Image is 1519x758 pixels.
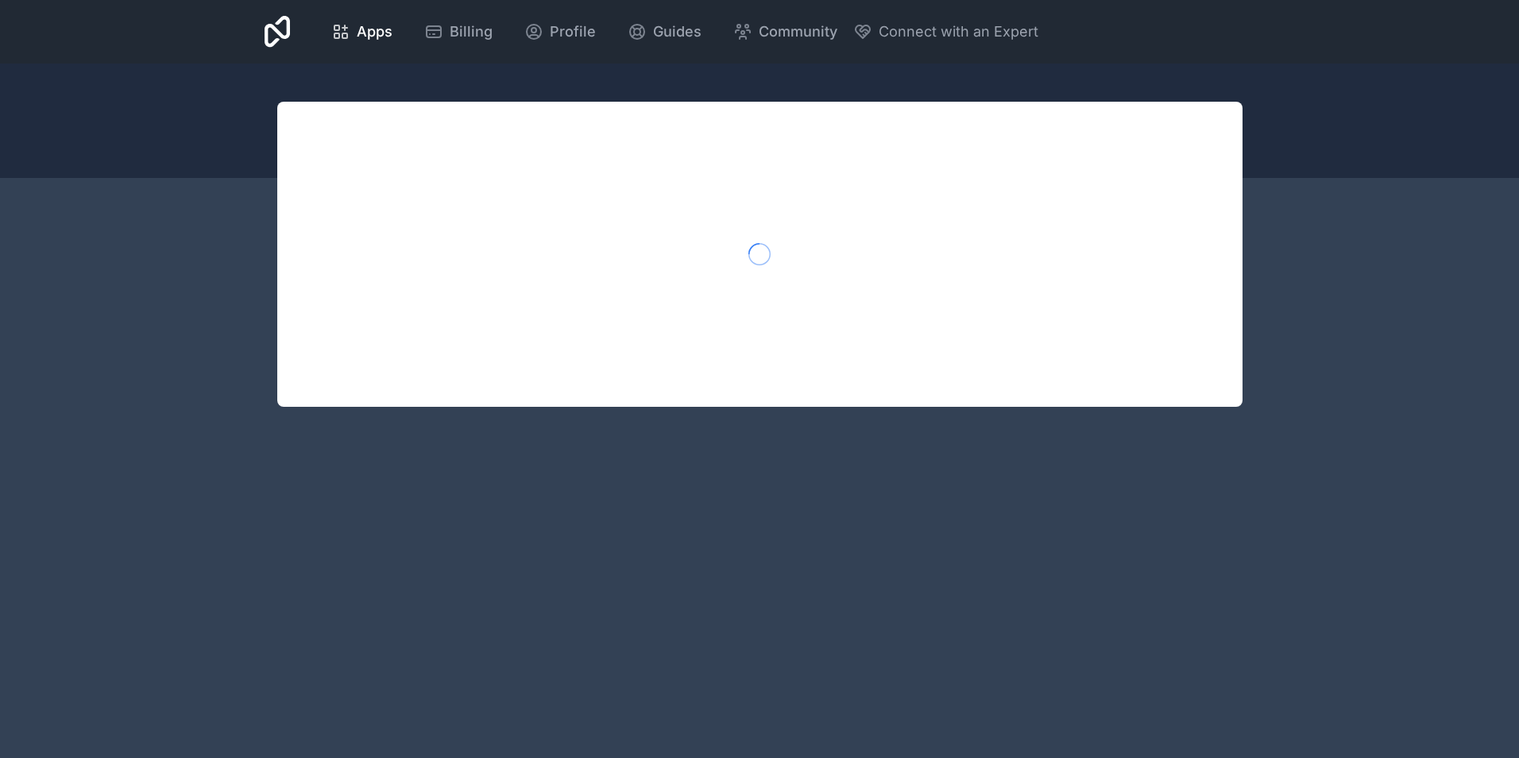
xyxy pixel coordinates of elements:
a: Guides [615,14,714,49]
span: Billing [450,21,493,43]
span: Guides [653,21,702,43]
a: Community [721,14,850,49]
a: Apps [319,14,405,49]
a: Profile [512,14,609,49]
span: Connect with an Expert [879,21,1038,43]
button: Connect with an Expert [853,21,1038,43]
span: Community [759,21,837,43]
a: Billing [412,14,505,49]
span: Profile [550,21,596,43]
span: Apps [357,21,392,43]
